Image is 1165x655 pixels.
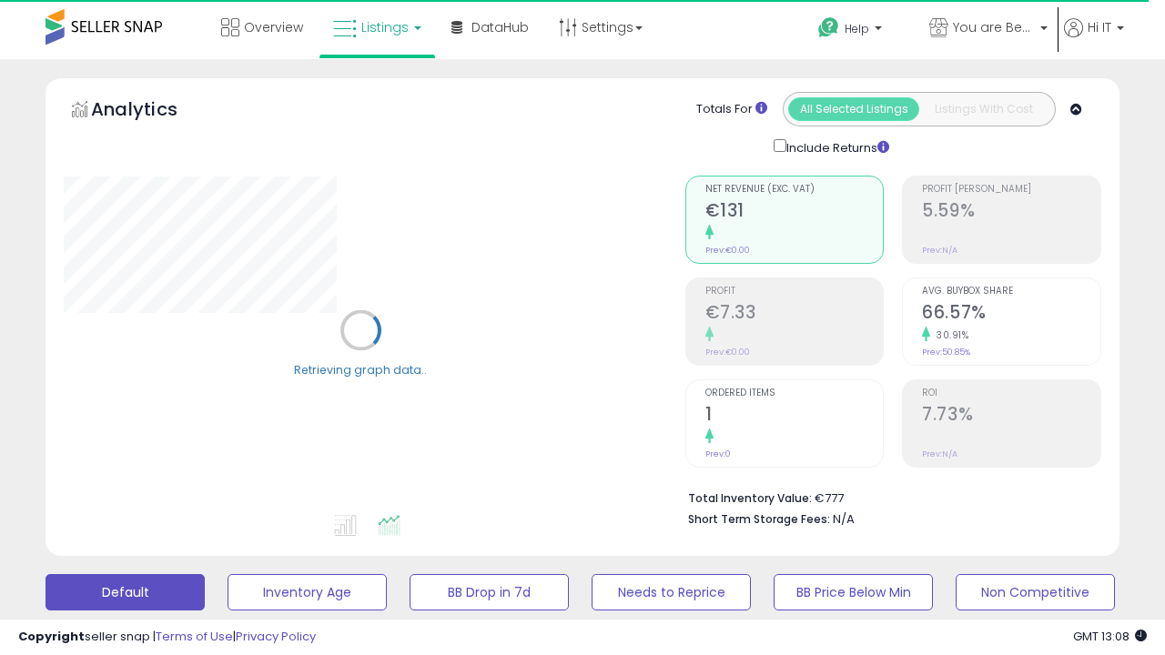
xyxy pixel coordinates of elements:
[953,18,1035,36] span: You are Beautiful (IT)
[817,16,840,39] i: Get Help
[833,510,855,528] span: N/A
[705,185,884,195] span: Net Revenue (Exc. VAT)
[696,101,767,118] div: Totals For
[922,448,957,459] small: Prev: N/A
[705,388,884,398] span: Ordered Items
[922,287,1100,297] span: Avg. Buybox Share
[922,388,1100,398] span: ROI
[788,97,919,121] button: All Selected Listings
[294,361,427,378] div: Retrieving graph data..
[922,185,1100,195] span: Profit [PERSON_NAME]
[244,18,303,36] span: Overview
[705,347,750,358] small: Prev: €0.00
[956,574,1115,610] button: Non Competitive
[46,574,205,610] button: Default
[1073,628,1147,645] span: 2025-10-13 13:08 GMT
[922,302,1100,327] h2: 66.57%
[922,200,1100,225] h2: 5.59%
[236,628,316,645] a: Privacy Policy
[705,404,884,428] h2: 1
[774,574,933,610] button: BB Price Below Min
[688,490,812,506] b: Total Inventory Value:
[922,245,957,256] small: Prev: N/A
[1064,18,1124,59] a: Hi IT
[688,486,1089,508] li: €777
[18,629,316,646] div: seller snap | |
[760,136,910,157] div: Include Returns
[922,404,1100,428] h2: 7.73%
[592,574,751,610] button: Needs to Reprice
[228,574,387,610] button: Inventory Age
[410,574,569,610] button: BB Drop in 7d
[705,200,884,225] h2: €131
[91,96,213,126] h5: Analytics
[922,347,970,358] small: Prev: 50.85%
[471,18,529,36] span: DataHub
[1088,18,1111,36] span: Hi IT
[705,287,884,297] span: Profit
[18,628,85,645] strong: Copyright
[688,511,830,527] b: Short Term Storage Fees:
[705,448,731,459] small: Prev: 0
[804,3,913,59] a: Help
[361,18,409,36] span: Listings
[705,245,750,256] small: Prev: €0.00
[156,628,233,645] a: Terms of Use
[918,97,1049,121] button: Listings With Cost
[930,328,968,342] small: 30.91%
[845,21,869,36] span: Help
[705,302,884,327] h2: €7.33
